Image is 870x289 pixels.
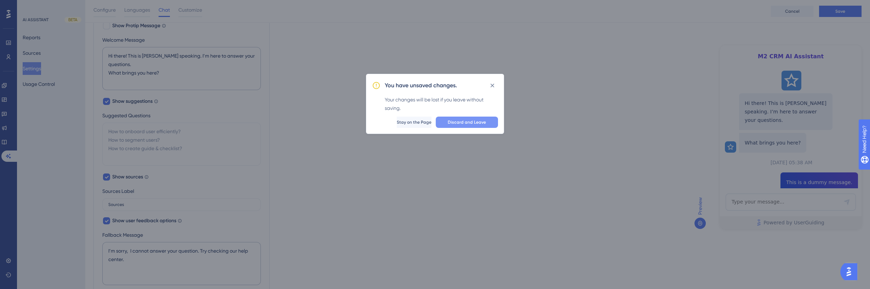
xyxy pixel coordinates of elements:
[385,81,457,90] h2: You have unsaved changes.
[17,2,44,10] span: Need Help?
[448,119,486,125] span: Discard and Leave
[385,95,498,112] div: Your changes will be lost if you leave without saving.
[840,261,862,282] iframe: UserGuiding AI Assistant Launcher
[397,119,431,125] span: Stay on the Page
